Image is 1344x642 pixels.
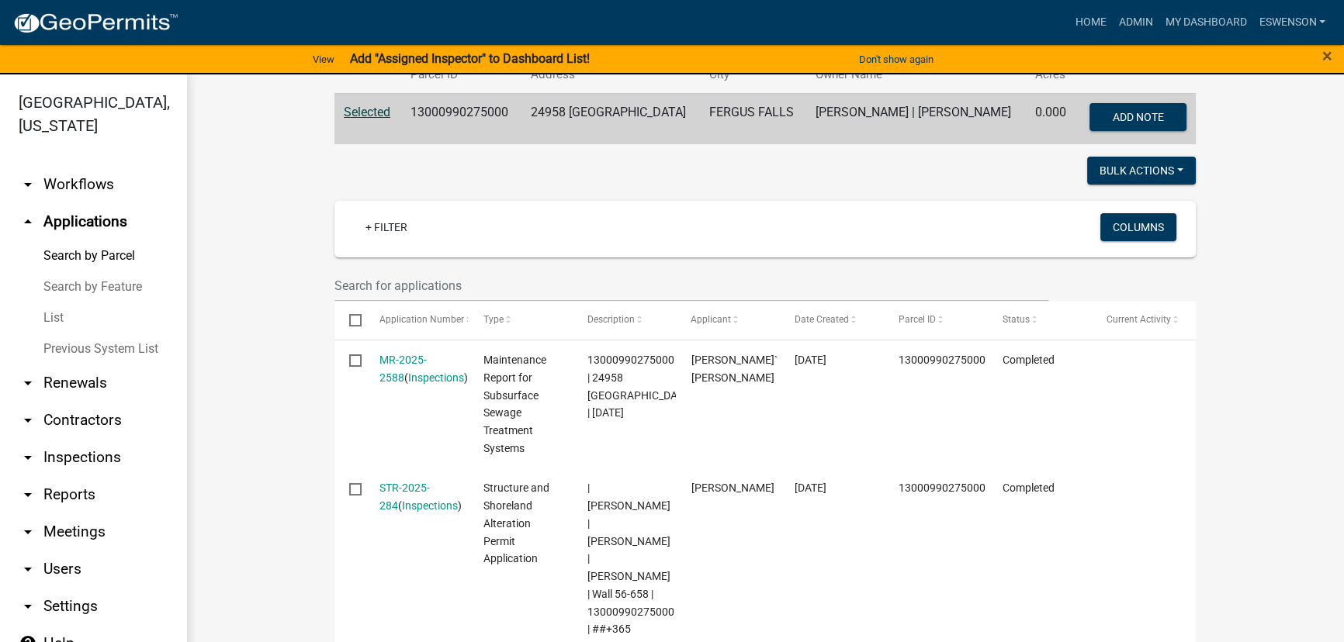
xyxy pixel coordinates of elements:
[676,302,780,339] datatable-header-cell: Applicant
[19,374,37,392] i: arrow_drop_down
[408,371,464,384] a: Inspections
[307,47,341,72] a: View
[1322,47,1332,65] button: Close
[19,485,37,504] i: arrow_drop_down
[1107,314,1171,325] span: Current Activity
[379,314,464,325] span: Application Number
[795,481,826,494] span: 04/29/2025
[483,481,549,564] span: Structure and Shoreland Alteration Permit Application
[401,93,521,144] td: 13000990275000
[805,93,1026,144] td: [PERSON_NAME] | [PERSON_NAME]
[19,411,37,430] i: arrow_drop_down
[379,481,430,512] a: STR-2025-284
[1087,157,1196,185] button: Bulk Actions
[691,481,774,494] span: Jayson Anderson
[1069,8,1112,37] a: Home
[988,302,1092,339] datatable-header-cell: Status
[19,560,37,578] i: arrow_drop_down
[1003,354,1055,366] span: Completed
[521,93,699,144] td: 24958 [GEOGRAPHIC_DATA]
[1100,213,1176,241] button: Columns
[795,314,849,325] span: Date Created
[1252,8,1332,37] a: eswenson
[1112,110,1163,123] span: Add Note
[1003,314,1030,325] span: Status
[402,499,458,512] a: Inspections
[379,479,454,515] div: ( )
[19,597,37,616] i: arrow_drop_down
[700,93,806,144] td: FERGUS FALLS
[587,314,634,325] span: Description
[899,354,985,366] span: 13000990275000
[691,354,777,384] span: JASON` HAUGEN
[1003,481,1055,494] span: Completed
[344,105,390,119] a: Selected
[853,47,940,72] button: Don't show again
[364,302,468,339] datatable-header-cell: Application Number
[483,354,546,454] span: Maintenance Report for Subsurface Sewage Treatment Systems
[884,302,988,339] datatable-header-cell: Parcel ID
[899,314,936,325] span: Parcel ID
[19,212,37,231] i: arrow_drop_up
[1026,57,1077,93] th: Acres
[353,213,420,241] a: + Filter
[379,354,427,384] a: MR-2025-2588
[691,314,731,325] span: Applicant
[19,175,37,194] i: arrow_drop_down
[1026,93,1077,144] td: 0.000
[468,302,572,339] datatable-header-cell: Type
[334,270,1048,302] input: Search for applications
[1322,45,1332,67] span: ×
[350,51,590,66] strong: Add "Assigned Inspector" to Dashboard List!
[379,351,454,387] div: ( )
[1159,8,1252,37] a: My Dashboard
[1092,302,1196,339] datatable-header-cell: Current Activity
[1089,103,1186,131] button: Add Note
[780,302,884,339] datatable-header-cell: Date Created
[1112,8,1159,37] a: Admin
[587,481,674,635] span: | Elizabeth Plaster | JAYSON D ANDERSON | TINA M ANDERSON | Wall 56-658 | 13000990275000 | ##+365
[19,448,37,467] i: arrow_drop_down
[795,354,826,366] span: 06/17/2025
[899,481,985,494] span: 13000990275000
[572,302,676,339] datatable-header-cell: Description
[19,523,37,541] i: arrow_drop_down
[587,354,691,419] span: 13000990275000 | 24958 WALL LAKE POINT CIR | 05/05/2025
[334,302,364,339] datatable-header-cell: Select
[483,314,504,325] span: Type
